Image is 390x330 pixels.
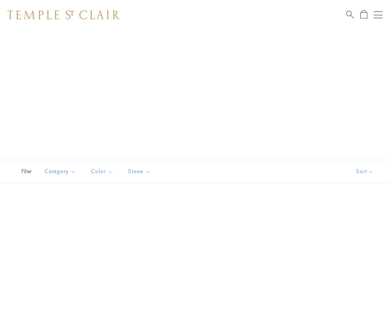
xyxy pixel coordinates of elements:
[374,10,383,19] button: Open navigation
[87,167,119,176] span: Color
[39,163,82,180] button: Category
[124,167,156,176] span: Stone
[123,163,156,180] button: Stone
[41,167,82,176] span: Category
[7,10,120,19] img: Temple St. Clair
[339,160,390,183] button: Show sort by
[360,10,367,19] a: Open Shopping Bag
[85,163,119,180] button: Color
[346,10,354,19] a: Search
